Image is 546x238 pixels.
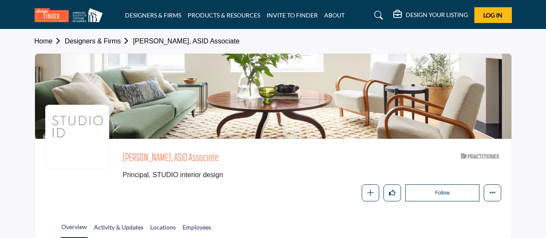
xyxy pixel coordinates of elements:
h5: DESIGN YOUR LISTING [406,11,468,19]
a: [PERSON_NAME], ASID Associate [133,37,240,45]
button: Follow [405,184,479,201]
button: Like [383,184,401,202]
span: Christa Frey, ASID Associate [122,152,355,166]
a: Employees [182,223,212,238]
div: DESIGN YOUR LISTING [393,10,468,20]
a: Activity & Updates [93,223,144,238]
a: ABOUT [324,11,345,19]
img: site Logo [35,8,107,22]
span: Log In [483,11,502,19]
span: Principal, STUDIO interior design [122,170,395,180]
a: Designers & Firms [65,37,133,45]
a: INVITE TO FINDER [267,11,318,19]
button: Log In [474,7,512,23]
a: PRODUCTS & RESOURCES [188,11,260,19]
a: DESIGNERS & FIRMS [125,11,181,19]
a: Locations [150,223,176,238]
button: More details [484,184,501,202]
img: ASID Qualified Practitioners [461,151,499,161]
a: Search [366,9,389,22]
a: Home [35,37,65,45]
a: Overview [61,222,87,238]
